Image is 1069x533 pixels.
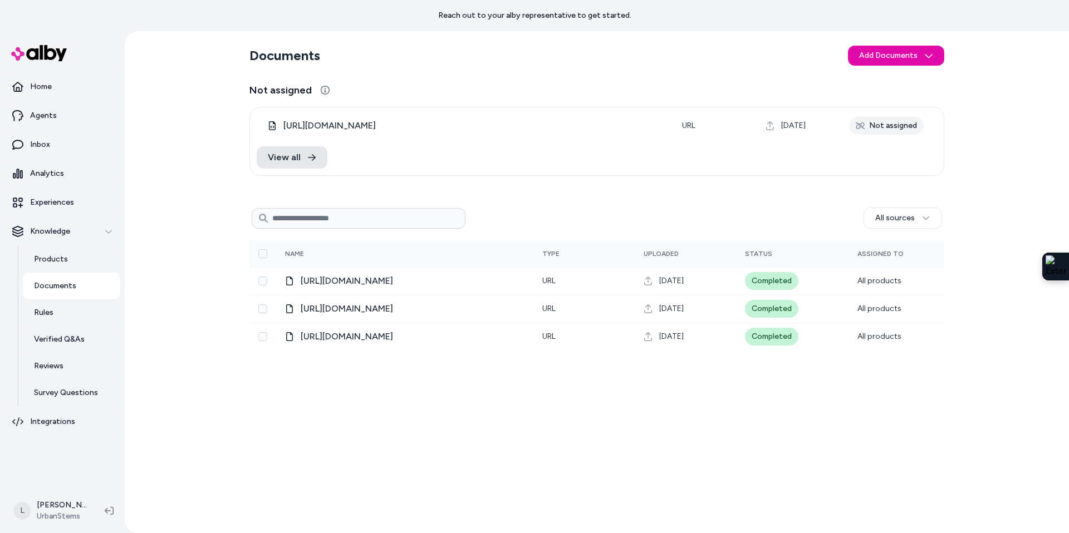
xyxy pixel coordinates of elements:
p: Inbox [30,139,50,150]
div: Completed [745,328,798,346]
p: Experiences [30,197,74,208]
span: [URL][DOMAIN_NAME] [301,330,393,343]
a: Survey Questions [23,379,120,406]
div: care-instructions-plants [285,302,524,315]
a: Inbox [4,131,120,158]
a: Reviews [23,353,120,379]
button: L[PERSON_NAME]UrbanStems [7,493,96,529]
div: Completed [745,300,798,318]
span: Assigned To [857,250,904,258]
p: Survey Questions [34,387,98,398]
img: Extension Icon [1046,255,1066,278]
div: Not assigned [849,117,924,135]
span: Status [745,250,772,258]
p: Products [34,254,68,265]
span: URL [542,332,556,341]
a: Products [23,246,120,273]
a: Experiences [4,189,120,216]
p: Reach out to your alby representative to get started. [438,10,631,21]
a: Agents [4,102,120,129]
span: [URL][DOMAIN_NAME] [301,274,393,288]
span: [DATE] [659,303,684,314]
a: Home [4,73,120,100]
span: [DATE] [659,331,684,342]
p: Verified Q&As [34,334,85,345]
div: Completed [745,272,798,290]
span: [URL][DOMAIN_NAME] [301,302,393,315]
a: Integrations [4,408,120,435]
div: about [285,274,524,288]
span: All sources [875,213,915,224]
a: Verified Q&As [23,326,120,353]
p: Home [30,81,52,92]
p: Integrations [30,416,75,427]
div: Name [285,249,369,258]
a: Rules [23,299,120,326]
p: Knowledge [30,226,70,237]
button: Select row [258,277,267,285]
span: All products [857,304,901,313]
p: [PERSON_NAME] [37,500,87,511]
span: URL [542,304,556,313]
button: Knowledge [4,218,120,245]
p: Reviews [34,361,63,372]
a: View all [257,146,327,169]
span: Type [542,250,560,258]
span: Not assigned [249,82,312,98]
span: Uploaded [644,250,679,258]
button: All sources [864,208,942,229]
div: Care-instructions-peonies [285,330,524,343]
p: Rules [34,307,53,318]
span: All products [857,332,901,341]
p: Agents [30,110,57,121]
button: Select row [258,304,267,313]
a: Analytics [4,160,120,187]
div: c5e9669c-905f-5fa6-952d-f5893088e1fc.html [268,119,664,132]
span: [DATE] [781,120,806,131]
span: All products [857,276,901,285]
button: Select all [258,249,267,258]
h2: Documents [249,47,320,65]
p: Analytics [30,168,64,179]
img: alby Logo [11,45,67,61]
button: Add Documents [848,46,944,66]
p: Documents [34,280,76,292]
span: URL [682,121,695,130]
span: UrbanStems [37,511,87,522]
span: L [13,502,31,520]
span: URL [542,276,556,285]
button: Select row [258,332,267,341]
a: Documents [23,273,120,299]
span: View all [268,151,301,164]
span: [URL][DOMAIN_NAME] [283,119,376,132]
span: [DATE] [659,275,684,287]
